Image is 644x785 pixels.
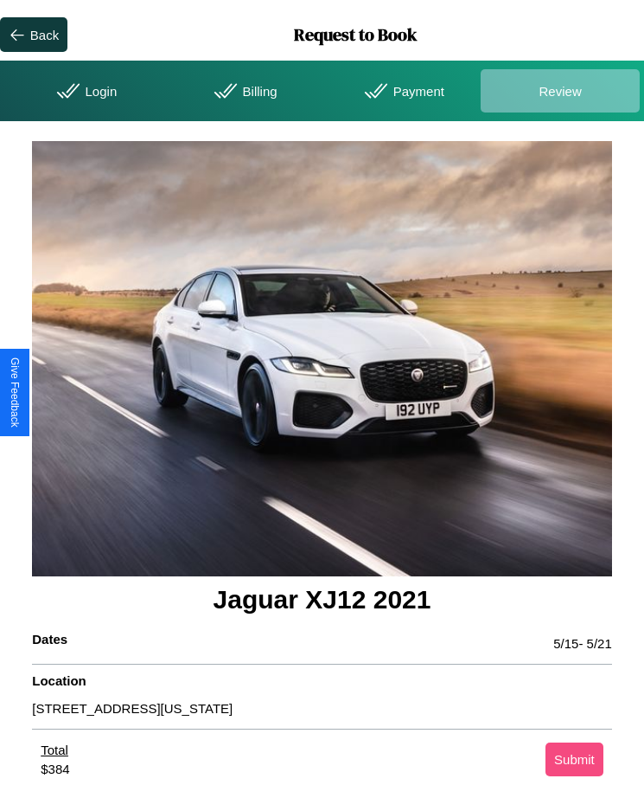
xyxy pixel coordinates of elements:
div: Give Feedback [9,357,21,428]
div: Review [481,69,640,113]
div: Login [4,69,163,113]
div: Back [30,28,59,42]
button: Submit [545,743,603,776]
h3: Jaguar XJ12 2021 [32,576,612,623]
h4: Dates [32,632,67,655]
h1: Request to Book [67,23,644,47]
p: 5 / 15 - 5 / 21 [553,632,612,655]
p: [STREET_ADDRESS][US_STATE] [32,697,612,720]
img: car [32,141,612,576]
div: Total [41,743,69,762]
div: $ 384 [41,762,69,776]
div: Billing [163,69,322,113]
h4: Location [32,673,612,697]
div: Payment [322,69,481,113]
